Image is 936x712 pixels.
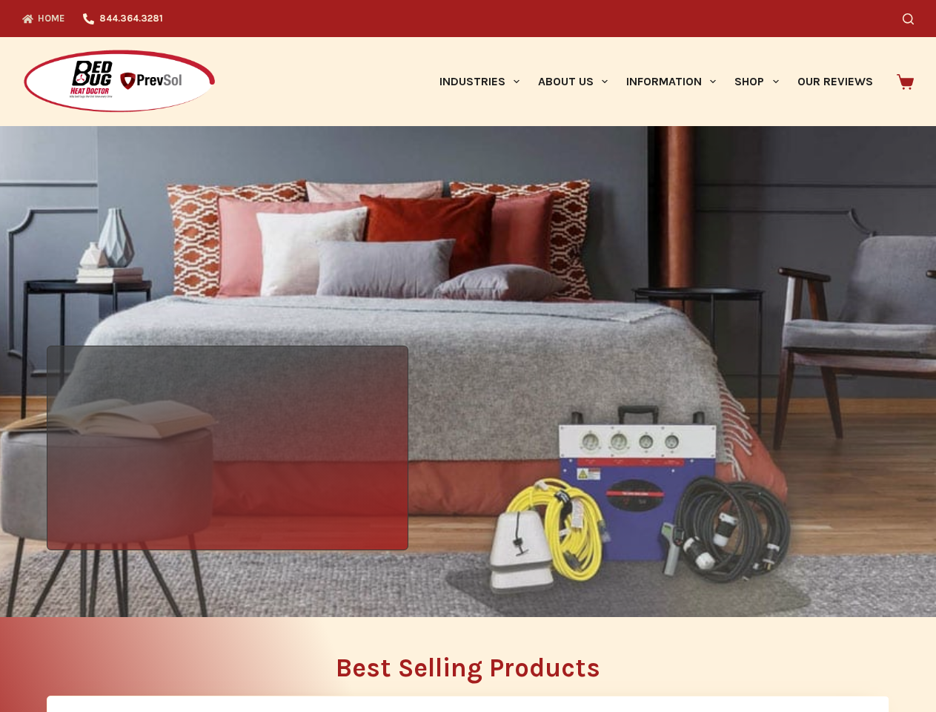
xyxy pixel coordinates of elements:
[617,37,726,126] a: Information
[22,49,216,115] img: Prevsol/Bed Bug Heat Doctor
[528,37,617,126] a: About Us
[430,37,882,126] nav: Primary
[788,37,882,126] a: Our Reviews
[726,37,788,126] a: Shop
[430,37,528,126] a: Industries
[903,13,914,24] button: Search
[47,655,889,681] h2: Best Selling Products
